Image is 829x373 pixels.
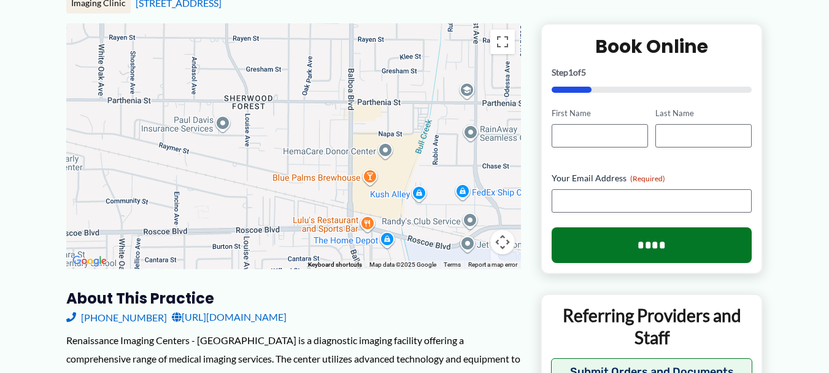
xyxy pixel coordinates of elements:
span: (Required) [630,174,665,183]
p: Referring Providers and Staff [551,304,753,349]
button: Toggle fullscreen view [490,29,515,54]
p: Step of [552,68,752,77]
span: 1 [568,67,573,77]
a: Open this area in Google Maps (opens a new window) [69,253,110,269]
a: Report a map error [468,261,517,268]
h2: Book Online [552,34,752,58]
span: Map data ©2025 Google [369,261,436,268]
label: Your Email Address [552,172,752,184]
a: [PHONE_NUMBER] [66,308,167,326]
label: First Name [552,108,648,119]
h3: About this practice [66,289,521,308]
button: Keyboard shortcuts [308,261,362,269]
label: Last Name [655,108,752,119]
a: [URL][DOMAIN_NAME] [172,308,287,326]
a: Terms (opens in new tab) [444,261,461,268]
span: 5 [581,67,586,77]
button: Map camera controls [490,230,515,254]
img: Google [69,253,110,269]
